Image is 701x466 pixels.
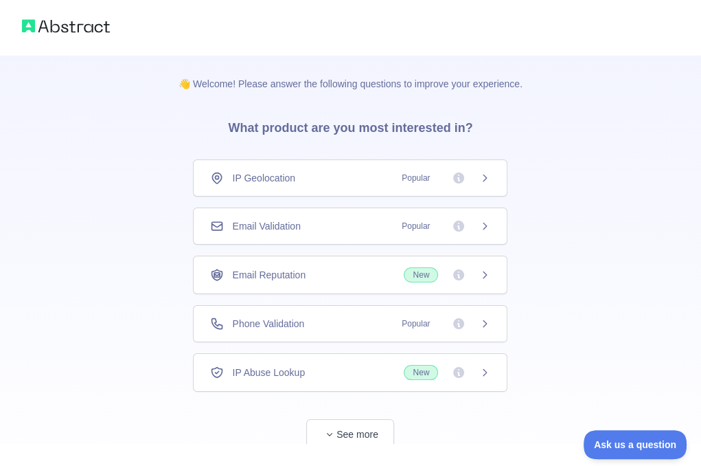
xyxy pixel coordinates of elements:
[22,16,110,36] img: Abstract logo
[206,91,494,159] h3: What product are you most interested in?
[393,317,438,331] span: Popular
[232,366,305,379] span: IP Abuse Lookup
[232,219,300,233] span: Email Validation
[232,268,306,282] span: Email Reputation
[404,267,438,282] span: New
[393,219,438,233] span: Popular
[584,430,687,459] iframe: Toggle Customer Support
[306,419,394,450] button: See more
[393,171,438,185] span: Popular
[232,317,304,331] span: Phone Validation
[232,171,295,185] span: IP Geolocation
[157,55,544,91] p: 👋 Welcome! Please answer the following questions to improve your experience.
[404,365,438,380] span: New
